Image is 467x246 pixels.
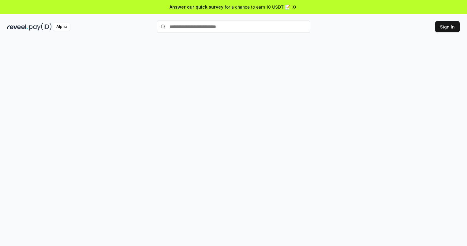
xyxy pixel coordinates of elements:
img: reveel_dark [7,23,28,31]
span: Answer our quick survey [170,4,223,10]
button: Sign In [435,21,460,32]
img: pay_id [29,23,52,31]
div: Alpha [53,23,70,31]
span: for a chance to earn 10 USDT 📝 [225,4,290,10]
